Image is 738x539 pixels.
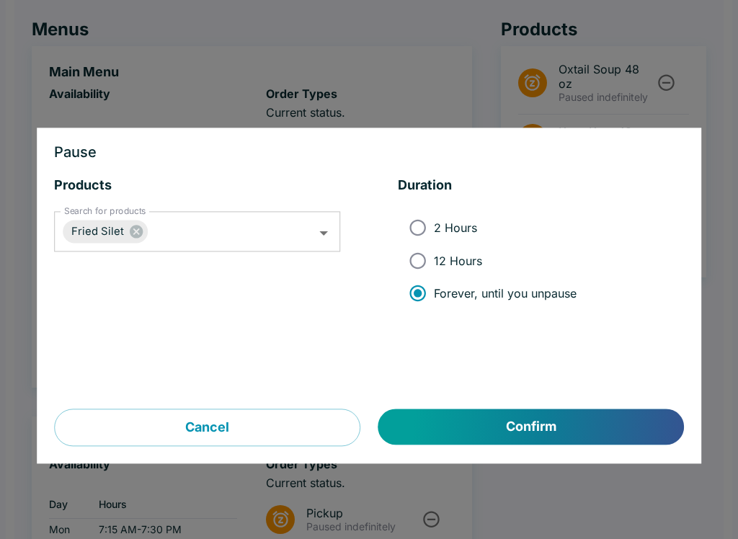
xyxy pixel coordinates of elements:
h5: Products [54,177,340,195]
span: 2 Hours [434,220,477,235]
span: Forever, until you unpause [434,286,577,300]
label: Search for products [64,205,146,218]
button: Cancel [54,409,360,447]
button: Open [313,222,335,244]
h3: Pause [54,146,684,160]
button: Confirm [378,409,684,445]
span: Fried Silet [63,223,133,240]
div: Fried Silet [63,220,148,244]
h5: Duration [398,177,684,195]
span: 12 Hours [434,254,482,268]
